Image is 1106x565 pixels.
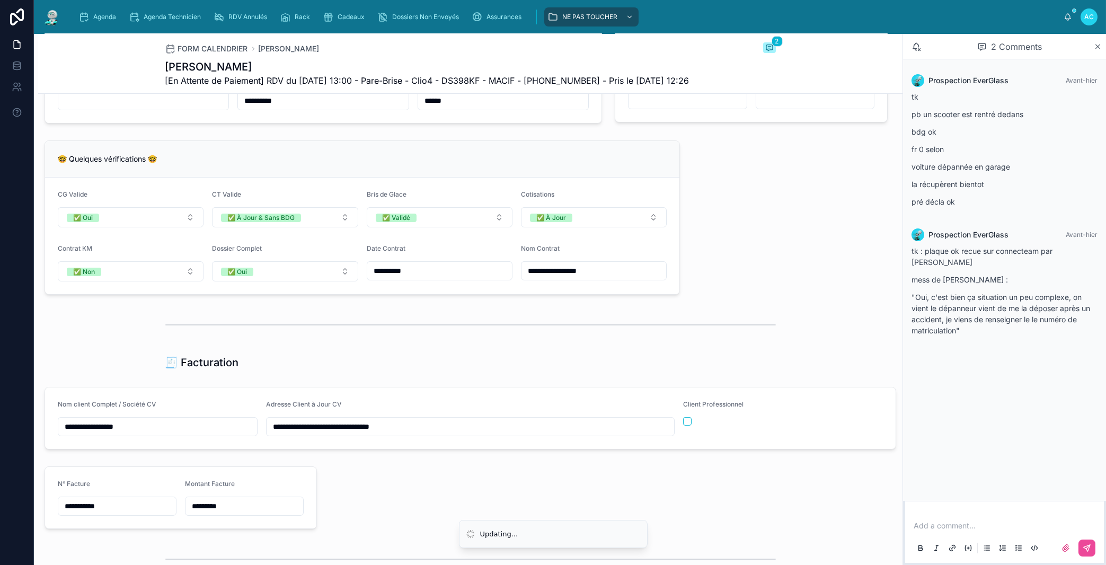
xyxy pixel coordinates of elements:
p: la récupèrent bientot [912,179,1098,190]
span: Avant-hier [1066,76,1098,84]
span: 🤓 Quelques vérifications 🤓 [58,154,157,163]
span: Agenda [93,13,116,21]
span: Cadeaux [338,13,365,21]
span: Avant-hier [1066,231,1098,239]
span: Adresse Client à Jour CV [266,400,342,408]
span: Rack [295,13,310,21]
a: Assurances [468,7,529,27]
p: "Oui, c'est bien ça situation un peu complexe, on vient le dépanneur vient de me la déposer après... [912,292,1098,336]
a: NE PAS TOUCHER [544,7,639,27]
span: Cotisations [521,190,554,198]
a: Agenda Technicien [126,7,208,27]
button: Select Button [521,207,667,227]
span: Prospection EverGlass [928,75,1008,86]
span: Prospection EverGlass [928,229,1008,240]
span: N° Facture [58,480,90,488]
button: Select Button [212,207,358,227]
p: fr 0 selon [912,144,1098,155]
button: Select Button [58,207,203,227]
div: Updating... [480,529,518,540]
p: pb un scooter est rentré dedans [912,109,1098,120]
div: ✅ Oui [73,214,93,222]
img: App logo [42,8,61,25]
a: Dossiers Non Envoyés [374,7,466,27]
h1: [PERSON_NAME] [165,59,689,74]
span: 2 [772,36,783,47]
span: Dossiers Non Envoyés [392,13,459,21]
span: Contrat KM [58,244,92,252]
span: NE PAS TOUCHER [562,13,617,21]
p: mess de [PERSON_NAME] : [912,274,1098,285]
button: Select Button [58,261,203,281]
button: 2 [763,42,776,55]
span: Date Contrat [367,244,405,252]
span: CT Valide [212,190,241,198]
div: ✅ À Jour [536,214,566,222]
p: tk [912,91,1098,102]
span: Agenda Technicien [144,13,201,21]
span: Dossier Complet [212,244,262,252]
span: [En Attente de Paiement] RDV du [DATE] 13:00 - Pare-Brise - Clio4 - DS398KF - MACIF - [PHONE_NUMB... [165,74,689,87]
span: Client Professionnel [683,400,744,408]
span: AC [1084,13,1094,21]
span: CG Valide [58,190,87,198]
span: RDV Annulés [228,13,267,21]
a: [PERSON_NAME] [259,43,320,54]
a: Cadeaux [320,7,372,27]
button: Select Button [212,261,358,281]
button: Select Button [367,207,512,227]
a: RDV Annulés [210,7,275,27]
a: Rack [277,7,317,27]
span: Bris de Glace [367,190,406,198]
p: bdg ok [912,126,1098,137]
p: voiture dépannée en garage [912,161,1098,172]
a: FORM CALENDRIER [165,43,248,54]
h1: 🧾 Facturation [165,355,239,370]
div: ✅ À Jour & Sans BDG [227,214,295,222]
div: ✅ Non [73,268,95,276]
span: Montant Facture [185,480,235,488]
div: scrollable content [70,5,1064,29]
a: Agenda [75,7,123,27]
span: Nom client Complet / Société CV [58,400,156,408]
p: tk : plaque ok recue sur connecteam par [PERSON_NAME] [912,245,1098,268]
span: 2 Comments [991,40,1042,53]
p: pré décla ok [912,196,1098,207]
span: FORM CALENDRIER [178,43,248,54]
div: ✅ Validé [382,214,410,222]
span: Assurances [486,13,521,21]
span: Nom Contrat [521,244,560,252]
